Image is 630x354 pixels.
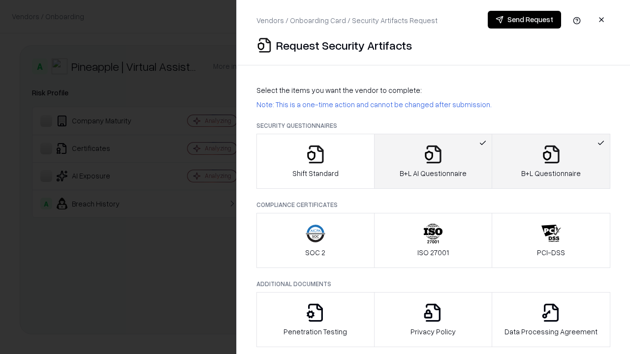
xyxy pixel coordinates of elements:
[256,121,610,130] p: Security Questionnaires
[374,134,493,189] button: B+L AI Questionnaire
[256,134,375,189] button: Shift Standard
[492,292,610,347] button: Data Processing Agreement
[488,11,561,29] button: Send Request
[374,213,493,268] button: ISO 27001
[374,292,493,347] button: Privacy Policy
[417,247,449,258] p: ISO 27001
[504,326,598,337] p: Data Processing Agreement
[283,326,347,337] p: Penetration Testing
[256,280,610,288] p: Additional Documents
[256,201,610,209] p: Compliance Certificates
[305,247,325,258] p: SOC 2
[400,168,467,178] p: B+L AI Questionnaire
[292,168,339,178] p: Shift Standard
[276,37,412,53] p: Request Security Artifacts
[537,247,565,258] p: PCI-DSS
[256,15,438,26] p: Vendors / Onboarding Card / Security Artifacts Request
[521,168,581,178] p: B+L Questionnaire
[256,292,375,347] button: Penetration Testing
[256,213,375,268] button: SOC 2
[256,99,610,110] p: Note: This is a one-time action and cannot be changed after submission.
[492,134,610,189] button: B+L Questionnaire
[410,326,456,337] p: Privacy Policy
[492,213,610,268] button: PCI-DSS
[256,85,610,95] p: Select the items you want the vendor to complete:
